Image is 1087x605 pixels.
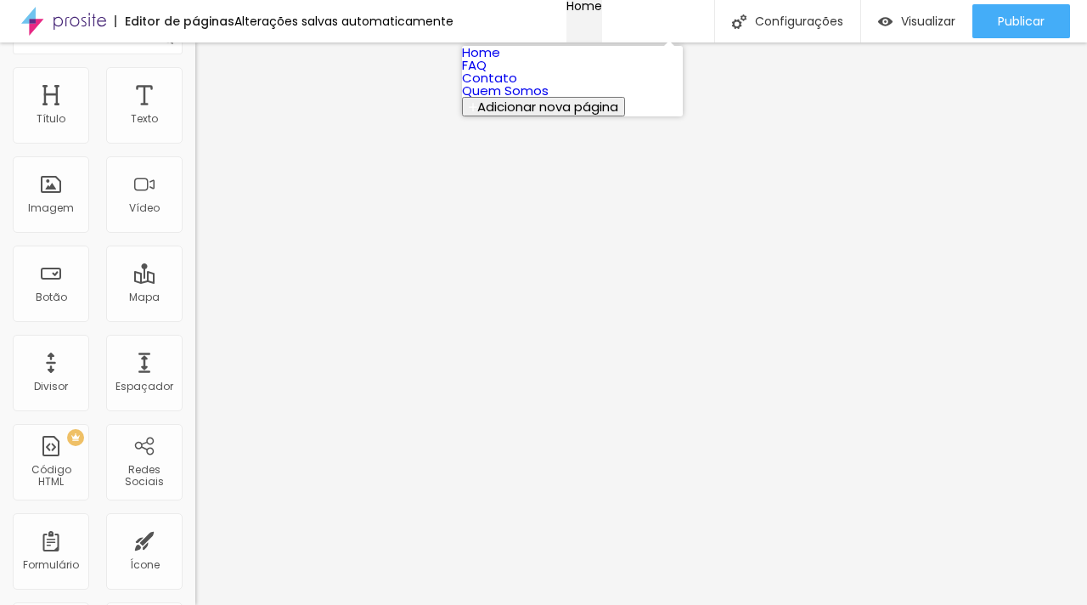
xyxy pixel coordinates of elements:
div: Código HTML [17,464,84,489]
a: Home [462,43,500,61]
div: Mapa [129,291,160,303]
div: Redes Sociais [110,464,177,489]
div: Título [37,113,65,125]
img: Icone [732,14,746,29]
span: Visualizar [901,14,955,28]
span: Publicar [998,14,1045,28]
div: Texto [131,113,158,125]
img: view-1.svg [878,14,893,29]
div: Alterações salvas automaticamente [234,15,453,27]
a: Quem Somos [462,82,549,99]
button: Publicar [972,4,1070,38]
div: Imagem [28,202,74,214]
span: Adicionar nova página [477,98,618,116]
a: FAQ [462,56,487,74]
div: Editor de páginas [115,15,234,27]
button: Adicionar nova página [462,97,625,116]
div: Vídeo [129,202,160,214]
button: Visualizar [861,4,972,38]
div: Ícone [130,559,160,571]
div: Divisor [34,381,68,393]
div: Botão [36,291,67,303]
a: Contato [462,69,517,87]
div: Formulário [23,559,79,571]
div: Espaçador [115,381,173,393]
